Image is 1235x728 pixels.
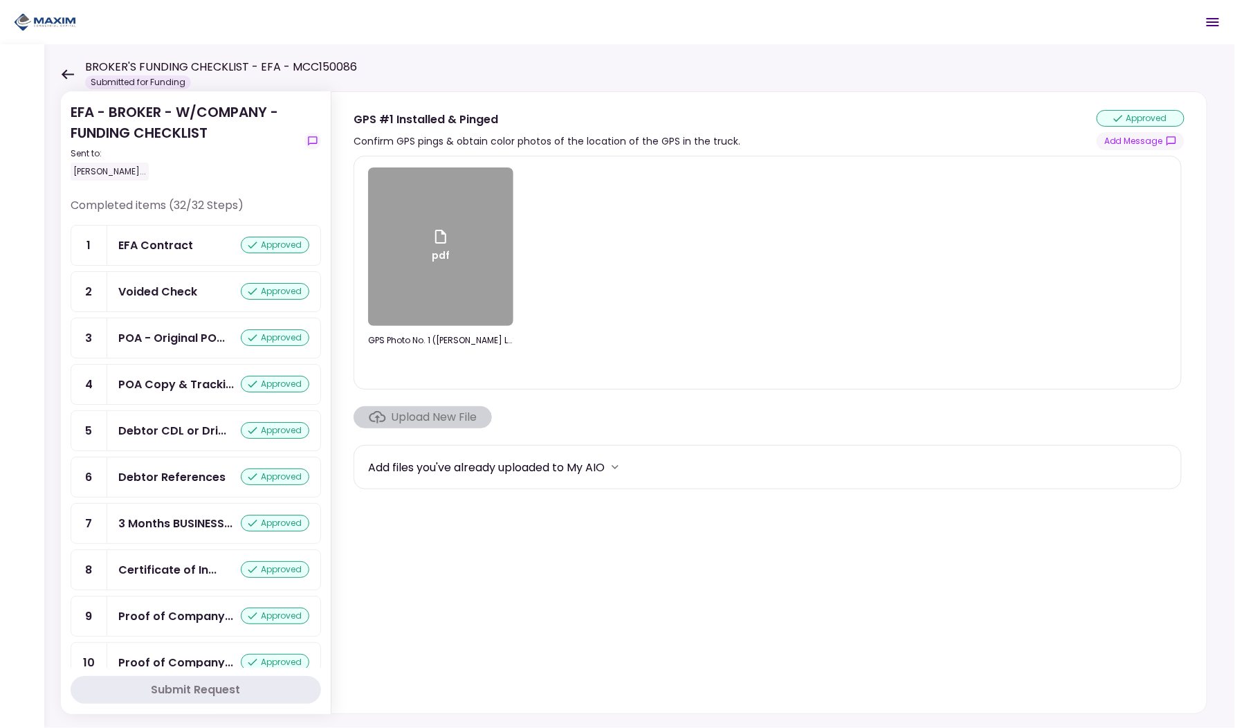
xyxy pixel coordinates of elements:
div: approved [241,515,309,531]
div: 3 Months BUSINESS Bank Statements [118,515,232,532]
div: 8 [71,550,107,590]
div: Debtor CDL or Driver License [118,422,226,439]
div: Debtor References [118,468,226,486]
img: Partner icon [14,12,76,33]
div: 9 [71,597,107,636]
div: Proof of Company FEIN [118,654,233,671]
div: approved [1097,110,1184,127]
div: GPS #1 Installed & PingedConfirm GPS pings & obtain color photos of the location of the GPS in th... [331,91,1207,714]
div: 10 [71,643,107,682]
div: EFA - BROKER - W/COMPANY - FUNDING CHECKLIST [71,102,299,181]
div: approved [241,468,309,485]
div: approved [241,237,309,253]
div: Sent to: [71,147,299,160]
div: approved [241,283,309,300]
div: 4 [71,365,107,404]
a: 73 Months BUSINESS Bank Statementsapproved [71,503,321,544]
div: pdf [432,228,450,266]
div: Voided Check [118,283,197,300]
div: approved [241,608,309,624]
div: Confirm GPS pings & obtain color photos of the location of the GPS in the truck. [354,133,740,149]
button: show-messages [1097,132,1184,150]
div: Add files you've already uploaded to My AIO [368,459,605,476]
button: Submit Request [71,676,321,704]
button: show-messages [304,133,321,149]
a: 4POA Copy & Tracking Receiptapproved [71,364,321,405]
div: approved [241,561,309,578]
a: 5Debtor CDL or Driver Licenseapproved [71,410,321,451]
div: Submitted for Funding [85,75,191,89]
div: POA - Original POA (not CA or GA) (Received in house) [118,329,225,347]
div: Submit Request [152,682,241,698]
h1: BROKER'S FUNDING CHECKLIST - EFA - MCC150086 [85,59,357,75]
div: approved [241,422,309,439]
div: GPS #1 Installed & Pinged [354,111,740,128]
button: Open menu [1196,6,1229,39]
div: 6 [71,457,107,497]
a: 2Voided Checkapproved [71,271,321,312]
div: 3 [71,318,107,358]
div: approved [241,654,309,671]
span: Click here to upload the required document [354,406,492,428]
div: [PERSON_NAME]... [71,163,149,181]
div: Certificate of Insurance [118,561,217,579]
a: 1EFA Contractapproved [71,225,321,266]
div: 5 [71,411,107,451]
div: POA Copy & Tracking Receipt [118,376,234,393]
button: more [605,457,625,477]
div: Completed items (32/32 Steps) [71,197,321,225]
div: GPS Photo No. 1 (Gema Logistics LLC).pdf [368,334,513,347]
div: 2 [71,272,107,311]
div: 1 [71,226,107,265]
a: 9Proof of Company Ownershipapproved [71,596,321,637]
div: EFA Contract [118,237,193,254]
a: 6Debtor Referencesapproved [71,457,321,498]
div: Proof of Company Ownership [118,608,233,625]
a: 8Certificate of Insuranceapproved [71,549,321,590]
a: 10Proof of Company FEINapproved [71,642,321,683]
div: approved [241,376,309,392]
div: approved [241,329,309,346]
a: 3POA - Original POA (not CA or GA) (Received in house)approved [71,318,321,358]
div: 7 [71,504,107,543]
